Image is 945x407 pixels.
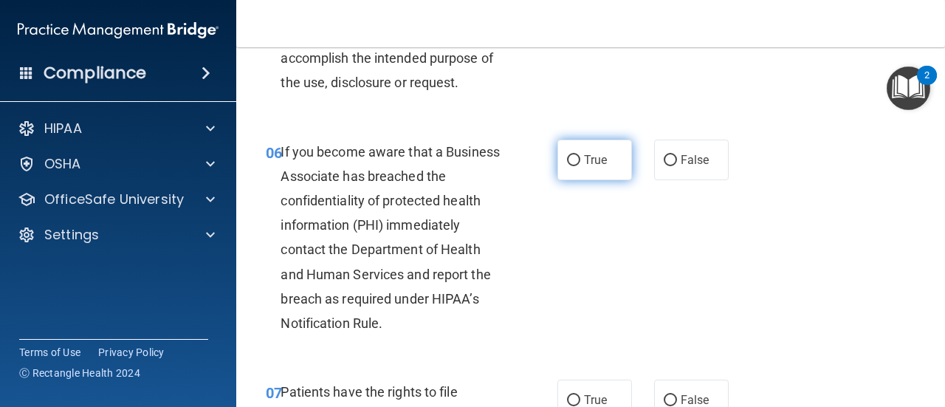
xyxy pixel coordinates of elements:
[924,75,929,95] div: 2
[18,155,215,173] a: OSHA
[18,120,215,137] a: HIPAA
[44,155,81,173] p: OSHA
[18,191,215,208] a: OfficeSafe University
[567,395,580,406] input: True
[266,384,282,402] span: 07
[44,191,184,208] p: OfficeSafe University
[44,226,99,244] p: Settings
[44,120,82,137] p: HIPAA
[584,393,607,407] span: True
[19,345,80,360] a: Terms of Use
[567,155,580,166] input: True
[681,393,709,407] span: False
[887,66,930,110] button: Open Resource Center, 2 new notifications
[281,144,500,332] span: If you become aware that a Business Associate has breached the confidentiality of protected healt...
[98,345,165,360] a: Privacy Policy
[584,153,607,167] span: True
[19,366,140,380] span: Ⓒ Rectangle Health 2024
[664,395,677,406] input: False
[664,155,677,166] input: False
[681,153,709,167] span: False
[266,144,282,162] span: 06
[44,63,146,83] h4: Compliance
[18,226,215,244] a: Settings
[18,16,219,45] img: PMB logo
